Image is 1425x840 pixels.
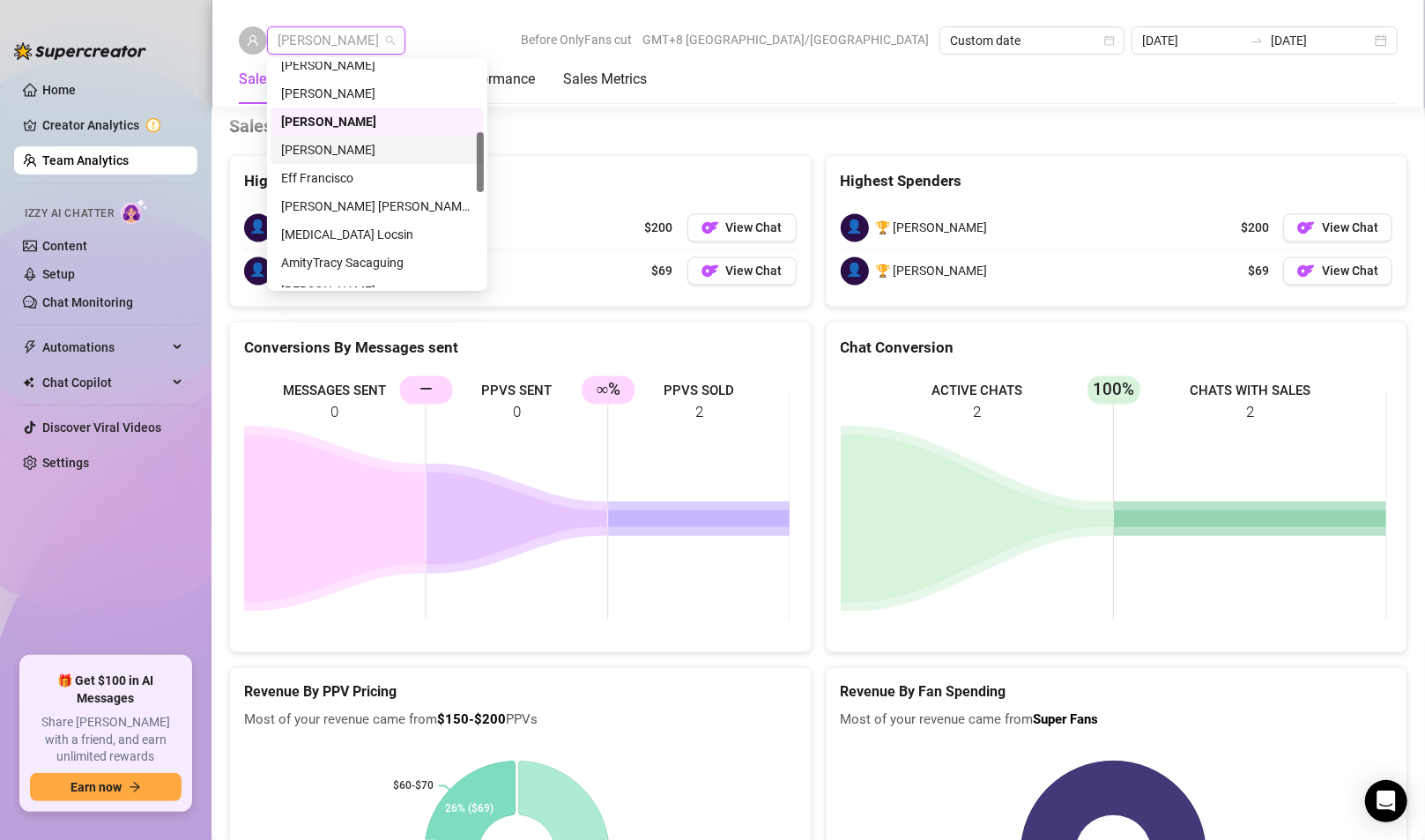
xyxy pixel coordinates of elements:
span: user [247,34,259,47]
div: Enrique S. [271,51,484,79]
div: [PERSON_NAME] [PERSON_NAME] Tarcena [281,197,473,216]
div: [PERSON_NAME] [281,112,473,131]
div: Highest Ppv Sales [244,169,797,193]
div: Sales [239,69,273,90]
img: OF [701,219,719,236]
span: 👤 [244,213,272,242]
a: Home [42,83,76,97]
a: Content [42,239,87,253]
div: Eff Francisco [281,168,473,188]
div: Sales Metrics [563,69,647,90]
button: Earn nowarrow-right [30,773,182,801]
span: swap-right [1250,33,1264,48]
div: Frank Vincent Coco [271,108,484,136]
div: Highest Spenders [841,169,1393,193]
div: Conversions By Messages sent [244,336,797,360]
div: Performance [455,69,535,90]
span: View Chat [726,220,783,234]
div: Exon Locsin [271,220,484,249]
h5: Revenue By PPV Pricing [244,681,797,702]
img: OF [1297,219,1315,236]
button: OFView Chat [1283,256,1392,285]
button: OFView Chat [687,213,797,242]
b: $150-$200 [437,711,506,727]
img: Chat Copilot [23,376,34,389]
div: Eff Francisco [271,164,484,192]
span: 🎁 Get $100 in AI Messages [30,673,182,707]
a: Settings [42,456,89,470]
img: logo-BBDzfeDw.svg [14,42,146,60]
div: Jeffery Bamba [271,79,484,108]
span: View Chat [1322,220,1378,234]
span: 🏆 [PERSON_NAME] [876,261,988,280]
span: Earn now [71,780,122,794]
span: to [1250,33,1264,48]
span: Share [PERSON_NAME] with a friend, and earn unlimited rewards [30,714,182,766]
div: [PERSON_NAME] [281,140,473,160]
div: AmityTracy Sacaguing [281,253,473,272]
span: Most of your revenue came from [841,710,1393,731]
img: AI Chatter [121,198,148,224]
span: View Chat [726,264,783,278]
span: $69 [652,261,673,280]
span: calendar [1104,35,1115,46]
a: Creator Analytics exclamation-circle [42,111,183,139]
span: Custom date [950,27,1114,54]
img: OF [1297,262,1315,279]
h5: Revenue By Fan Spending [841,681,1393,702]
div: [PERSON_NAME] [281,56,473,75]
span: 👤 [841,213,869,242]
span: Frank Vincent Coco [278,27,395,54]
button: OFView Chat [687,256,797,285]
a: Setup [42,267,75,281]
a: Team Analytics [42,153,129,167]
div: Open Intercom Messenger [1365,780,1407,822]
div: Rupert T. [271,136,484,164]
span: Before OnlyFans cut [521,26,632,53]
div: Chat Conversion [841,336,1393,360]
span: $69 [1248,261,1269,280]
span: Izzy AI Chatter [25,205,114,222]
span: 🏆 [PERSON_NAME] [876,218,988,237]
div: AmityTracy Sacaguing [271,249,484,277]
div: [PERSON_NAME] [281,84,473,103]
div: [MEDICAL_DATA] Locsin [281,225,473,244]
span: Chat Copilot [42,368,167,397]
text: $60-$70 [393,780,434,792]
img: OF [701,262,719,279]
div: [PERSON_NAME] [281,281,473,301]
button: OFView Chat [1283,213,1392,242]
input: End date [1271,31,1371,50]
span: $200 [645,218,673,237]
span: 👤 [244,256,272,285]
span: 👤 [841,256,869,285]
span: View Chat [1322,264,1378,278]
span: arrow-right [129,781,141,793]
div: Mary Jane Moreno [271,277,484,305]
input: Start date [1142,31,1243,50]
span: thunderbolt [23,340,37,354]
h4: Sales Metrics [229,114,337,138]
span: GMT+8 [GEOGRAPHIC_DATA]/[GEOGRAPHIC_DATA] [642,26,929,53]
a: Chat Monitoring [42,295,133,309]
span: $200 [1241,218,1269,237]
span: Most of your revenue came from PPVs [244,710,797,731]
b: Super Fans [1034,711,1099,727]
a: Discover Viral Videos [42,420,161,435]
span: Automations [42,333,167,361]
div: Rick Gino Tarcena [271,192,484,220]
